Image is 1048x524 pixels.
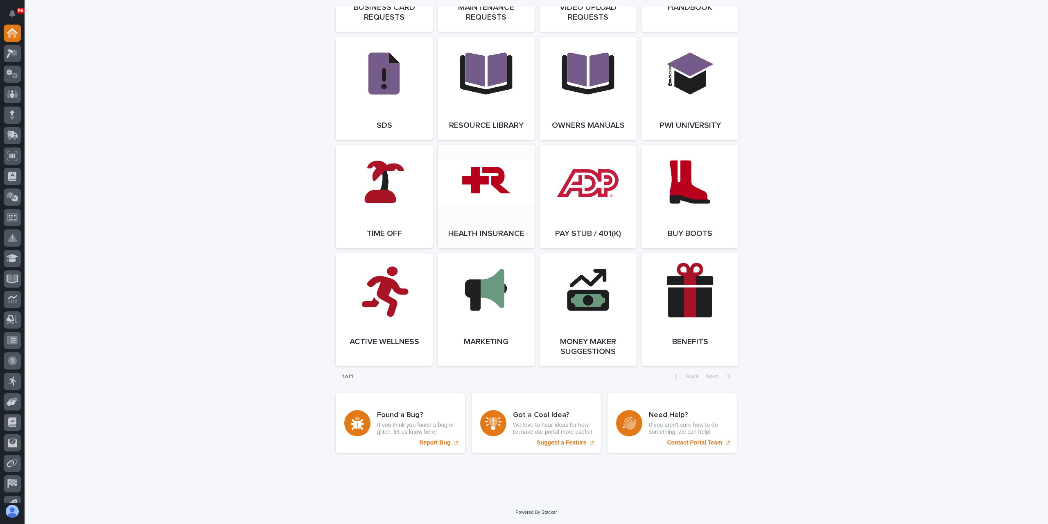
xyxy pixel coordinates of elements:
[515,510,557,515] a: Powered By Stacker
[641,145,739,248] a: Buy Boots
[18,8,23,14] p: 96
[702,373,737,380] button: Next
[540,253,637,366] a: Money Maker Suggestions
[4,503,21,520] button: users-avatar
[336,367,360,387] p: 1 of 1
[336,37,433,140] a: SDS
[649,411,728,420] h3: Need Help?
[438,145,535,248] a: Health Insurance
[4,5,21,22] button: Notifications
[10,10,21,23] div: Notifications96
[540,145,637,248] a: Pay Stub / 401(k)
[438,253,535,366] a: Marketing
[336,393,465,453] a: Report Bug
[377,422,456,436] p: If you think you found a bug or glitch, let us know here!
[513,422,592,436] p: We love to hear ideas for how to make our portal more useful!
[513,411,592,420] h3: Got a Cool Idea?
[419,439,450,446] p: Report Bug
[641,37,739,140] a: PWI University
[540,37,637,140] a: Owners Manuals
[649,422,728,436] p: If you aren't sure how to do something, we can help!
[705,374,723,379] span: Next
[336,253,433,366] a: Active Wellness
[377,411,456,420] h3: Found a Bug?
[472,393,601,453] a: Suggest a Feature
[681,374,699,379] span: Back
[336,145,433,248] a: Time Off
[641,253,739,366] a: Benefits
[608,393,737,453] a: Contact Portal Team
[668,373,702,380] button: Back
[438,37,535,140] a: Resource Library
[667,439,722,446] p: Contact Portal Team
[537,439,586,446] p: Suggest a Feature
